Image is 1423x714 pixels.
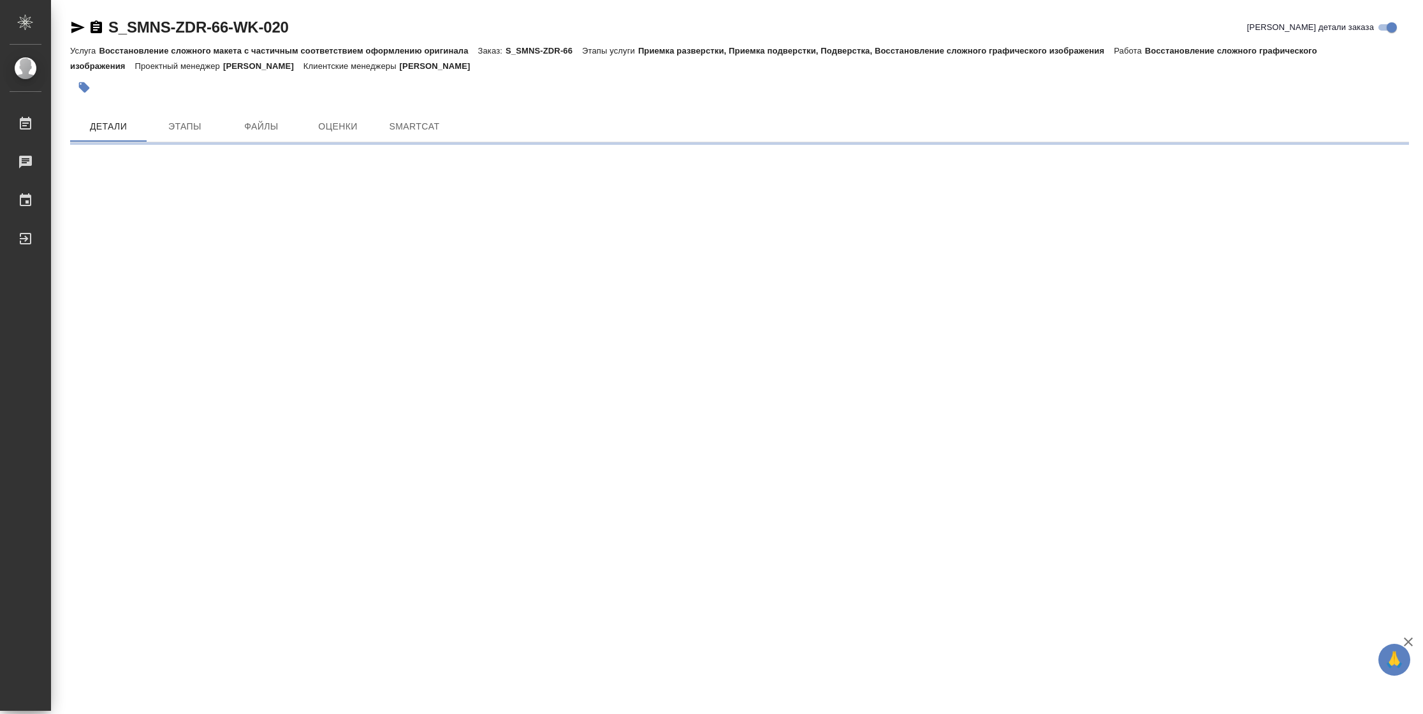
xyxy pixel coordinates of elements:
button: Скопировать ссылку для ЯМессенджера [70,20,85,35]
p: Работа [1114,46,1145,56]
span: [PERSON_NAME] детали заказа [1247,21,1374,34]
p: S_SMNS-ZDR-66 [506,46,582,56]
p: Заказ: [478,46,506,56]
span: Детали [78,119,139,135]
span: SmartCat [384,119,445,135]
p: [PERSON_NAME] [223,61,303,71]
a: S_SMNS-ZDR-66-WK-020 [108,19,289,36]
p: Восстановление сложного макета с частичным соответствием оформлению оригинала [99,46,478,56]
p: Клиентские менеджеры [303,61,400,71]
button: Скопировать ссылку [89,20,104,35]
p: Приемка разверстки, Приемка подверстки, Подверстка, Восстановление сложного графического изображения [638,46,1114,56]
span: Этапы [154,119,215,135]
p: Проектный менеджер [135,61,223,71]
span: Оценки [307,119,369,135]
p: Услуга [70,46,99,56]
button: 🙏 [1378,644,1410,676]
button: Добавить тэг [70,73,98,101]
p: Этапы услуги [582,46,638,56]
p: [PERSON_NAME] [400,61,480,71]
span: 🙏 [1383,646,1405,673]
span: Файлы [231,119,292,135]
